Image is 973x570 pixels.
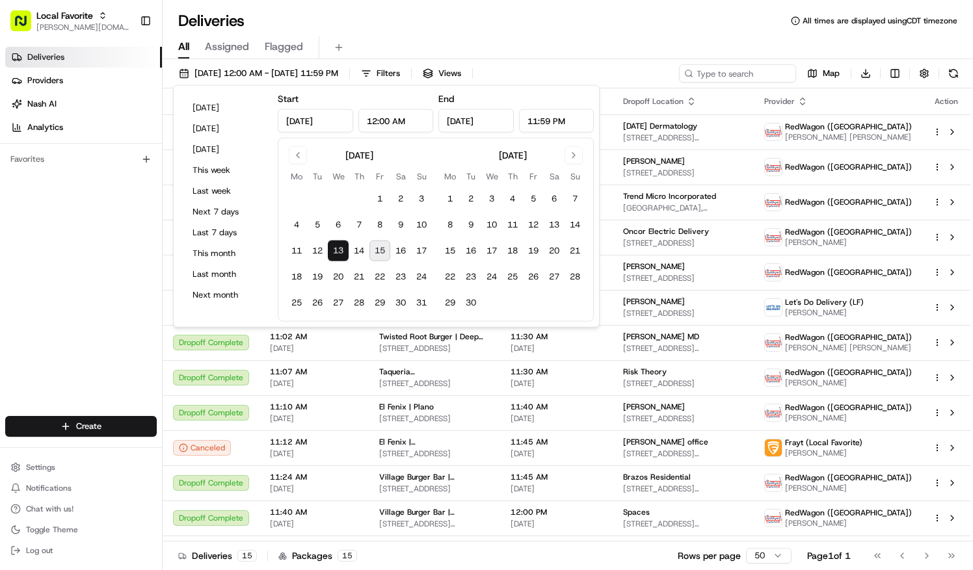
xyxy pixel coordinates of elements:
[5,500,157,518] button: Chat with us!
[123,188,209,201] span: API Documentation
[438,109,514,133] input: Date
[411,188,432,209] button: 3
[349,214,369,235] button: 7
[765,123,782,140] img: time_to_eat_nevada_logo
[187,286,265,304] button: Next month
[765,334,782,351] img: time_to_eat_nevada_logo
[270,343,358,354] span: [DATE]
[187,120,265,138] button: [DATE]
[377,68,400,79] span: Filters
[544,240,565,261] button: 20
[278,549,357,562] div: Packages
[13,51,237,72] p: Welcome 👋
[26,188,100,201] span: Knowledge Base
[623,413,743,424] span: [STREET_ADDRESS]
[328,292,349,313] button: 27
[349,240,369,261] button: 14
[765,194,782,211] img: time_to_eat_nevada_logo
[270,402,358,412] span: 11:10 AM
[129,220,157,229] span: Pylon
[933,96,960,107] div: Action
[565,266,585,287] button: 28
[502,170,523,183] th: Thursday
[369,170,390,183] th: Friday
[379,343,490,354] span: [STREET_ADDRESS]
[173,64,344,83] button: [DATE] 12:00 AM - [DATE] 11:59 PM
[623,519,743,529] span: [STREET_ADDRESS][PERSON_NAME]
[379,378,490,389] span: [STREET_ADDRESS]
[438,68,461,79] span: Views
[358,109,434,133] input: Time
[411,170,432,183] th: Sunday
[390,170,411,183] th: Saturday
[27,122,63,133] span: Analytics
[460,188,481,209] button: 2
[411,266,432,287] button: 24
[307,214,328,235] button: 5
[36,22,129,32] span: [PERSON_NAME][DOMAIN_NAME][EMAIL_ADDRESS][PERSON_NAME][DOMAIN_NAME]
[765,439,782,456] img: frayt-logo.jpeg
[511,507,602,517] span: 12:00 PM
[5,416,157,437] button: Create
[502,266,523,287] button: 25
[460,240,481,261] button: 16
[511,448,602,459] span: [DATE]
[502,214,523,235] button: 11
[286,292,307,313] button: 25
[678,549,741,562] p: Rows per page
[502,240,523,261] button: 18
[270,413,358,424] span: [DATE]
[785,227,912,237] span: RedWagon ([GEOGRAPHIC_DATA])
[26,545,53,556] span: Log out
[499,149,527,162] div: [DATE]
[390,266,411,287] button: 23
[187,265,265,283] button: Last month
[270,472,358,482] span: 11:24 AM
[565,188,585,209] button: 7
[307,240,328,261] button: 12
[623,448,743,459] span: [STREET_ADDRESS][PERSON_NAME]
[5,70,162,91] a: Providers
[5,5,135,36] button: Local Favorite[PERSON_NAME][DOMAIN_NAME][EMAIL_ADDRESS][PERSON_NAME][DOMAIN_NAME]
[265,39,303,55] span: Flagged
[438,93,454,105] label: End
[5,94,162,114] a: Nash AI
[502,188,523,209] button: 4
[765,369,782,386] img: time_to_eat_nevada_logo
[511,343,602,354] span: [DATE]
[785,483,912,493] span: [PERSON_NAME]
[105,183,214,206] a: 💻API Documentation
[511,378,602,389] span: [DATE]
[565,170,585,183] th: Sunday
[785,267,912,278] span: RedWagon ([GEOGRAPHIC_DATA])
[187,182,265,200] button: Last week
[5,479,157,497] button: Notifications
[44,123,213,136] div: Start new chat
[440,214,460,235] button: 8
[194,68,338,79] span: [DATE] 12:00 AM - [DATE] 11:59 PM
[270,448,358,459] span: [DATE]
[270,507,358,517] span: 11:40 AM
[379,437,490,447] span: El Fenix | [GEOGRAPHIC_DATA] [GEOGRAPHIC_DATA]
[27,75,63,86] span: Providers
[187,161,265,179] button: This week
[5,521,157,539] button: Toggle Theme
[623,133,743,143] span: [STREET_ADDRESS][PERSON_NAME]
[237,550,257,562] div: 15
[623,226,709,237] span: Oncor Electric Delivery
[328,266,349,287] button: 20
[511,519,602,529] span: [DATE]
[801,64,846,83] button: Map
[36,9,93,22] button: Local Favorite
[523,266,544,287] button: 26
[523,214,544,235] button: 12
[187,99,265,117] button: [DATE]
[178,549,257,562] div: Deliveries
[511,413,602,424] span: [DATE]
[460,214,481,235] button: 9
[92,219,157,229] a: Powered byPylon
[26,525,78,535] span: Toggle Theme
[623,121,697,131] span: [DATE] Dermatology
[8,183,105,206] a: 📗Knowledge Base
